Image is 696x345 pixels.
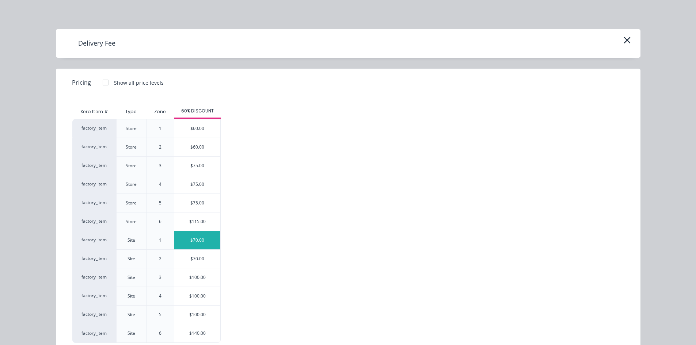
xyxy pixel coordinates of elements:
[128,274,135,281] div: Site
[159,218,161,225] div: 6
[174,157,220,175] div: $75.00
[72,231,116,249] div: factory_item
[174,250,220,268] div: $70.00
[159,237,161,244] div: 1
[72,324,116,343] div: factory_item
[126,218,137,225] div: Store
[159,293,161,299] div: 4
[72,287,116,305] div: factory_item
[72,175,116,193] div: factory_item
[72,212,116,231] div: factory_item
[72,268,116,287] div: factory_item
[174,108,221,114] div: 60% DISCOUNT
[72,249,116,268] div: factory_item
[119,103,142,121] div: Type
[174,175,220,193] div: $75.00
[159,144,161,150] div: 2
[174,268,220,287] div: $100.00
[67,37,126,50] h4: Delivery Fee
[174,138,220,156] div: $60.00
[174,194,220,212] div: $75.00
[159,330,161,337] div: 6
[72,305,116,324] div: factory_item
[128,237,135,244] div: Site
[159,162,161,169] div: 3
[174,287,220,305] div: $100.00
[159,311,161,318] div: 5
[174,306,220,324] div: $100.00
[72,104,116,119] div: Xero Item #
[128,311,135,318] div: Site
[174,212,220,231] div: $115.00
[126,125,137,132] div: Store
[72,156,116,175] div: factory_item
[128,330,135,337] div: Site
[174,324,220,342] div: $140.00
[72,119,116,138] div: factory_item
[159,125,161,132] div: 1
[126,162,137,169] div: Store
[126,200,137,206] div: Store
[159,256,161,262] div: 2
[128,293,135,299] div: Site
[72,193,116,212] div: factory_item
[126,181,137,188] div: Store
[174,119,220,138] div: $60.00
[174,231,220,249] div: $70.00
[148,103,172,121] div: Zone
[128,256,135,262] div: Site
[159,181,161,188] div: 4
[72,78,91,87] span: Pricing
[72,138,116,156] div: factory_item
[114,79,164,87] div: Show all price levels
[159,274,161,281] div: 3
[126,144,137,150] div: Store
[159,200,161,206] div: 5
